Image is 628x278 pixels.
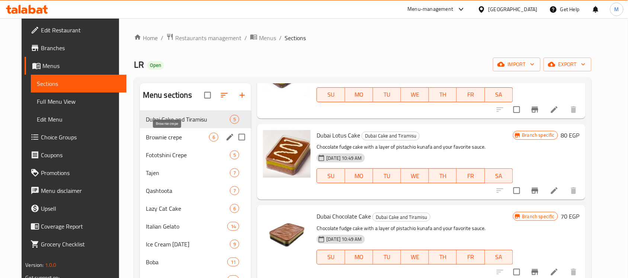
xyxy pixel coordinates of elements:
[317,130,360,141] span: Dubai Lotus Cake
[25,39,126,57] a: Branches
[25,164,126,182] a: Promotions
[25,200,126,217] a: Upsell
[404,89,426,100] span: WE
[485,250,513,265] button: SA
[373,213,430,222] span: Dubai Cake and Tiramisu
[134,56,144,73] span: LR
[509,102,525,117] span: Select to update
[25,128,126,146] a: Choice Groups
[140,235,251,253] div: Ice Cream [DATE]9
[146,168,230,177] span: Tajen
[140,217,251,235] div: Italian Gelato14
[519,213,558,220] span: Branch specific
[37,97,121,106] span: Full Menu View
[432,252,454,262] span: TH
[140,253,251,271] div: Boba11
[228,223,239,230] span: 14
[519,132,558,139] span: Branch specific
[31,110,126,128] a: Edit Menu
[140,164,251,182] div: Tajen7
[561,130,580,140] h6: 80 EGP
[615,5,619,13] span: M
[41,26,121,35] span: Edit Restaurant
[401,87,429,102] button: WE
[432,89,454,100] span: TH
[317,168,345,183] button: SU
[25,235,126,253] a: Grocery Checklist
[526,182,544,200] button: Branch-specific-item
[41,43,121,52] span: Branches
[228,259,239,266] span: 11
[432,171,454,181] span: TH
[140,146,251,164] div: Fototshini Crepe5
[147,61,164,70] div: Open
[146,151,230,159] span: Fototshini Crepe
[345,168,373,183] button: MO
[230,204,239,213] div: items
[317,87,345,102] button: SU
[259,33,276,42] span: Menus
[460,252,482,262] span: FR
[345,250,373,265] button: MO
[140,182,251,200] div: Qashtoota7
[230,186,239,195] div: items
[146,258,227,266] div: Boba
[209,134,218,141] span: 6
[429,87,457,102] button: TH
[499,60,535,69] span: import
[565,101,583,119] button: delete
[146,240,230,249] span: Ice Cream [DATE]
[230,152,239,159] span: 5
[549,60,586,69] span: export
[488,252,510,262] span: SA
[41,168,121,177] span: Promotions
[373,168,401,183] button: TU
[362,132,419,140] span: Dubai Cake and Tiramisu
[146,115,230,124] span: Dubai Cake and Tiramisu
[263,211,311,259] img: Dubai Chocolate Cake
[457,87,485,102] button: FR
[25,57,126,75] a: Menus
[166,33,241,43] a: Restaurants management
[317,211,371,222] span: Dubai Chocolate Cake
[485,87,513,102] button: SA
[376,171,398,181] span: TU
[376,89,398,100] span: TU
[561,211,580,222] h6: 70 EGP
[227,222,239,231] div: items
[230,116,239,123] span: 5
[143,90,192,101] h2: Menu sections
[401,168,429,183] button: WE
[25,260,44,270] span: Version:
[37,79,121,88] span: Sections
[345,87,373,102] button: MO
[230,169,239,177] span: 7
[317,224,513,233] p: Chocolate fudge cake with a layer of pistachio kunafa and your favorite sauce.
[146,240,230,249] div: Ice Cream Sunday
[31,75,126,93] a: Sections
[320,252,342,262] span: SU
[250,33,276,43] a: Menus
[244,33,247,42] li: /
[134,33,158,42] a: Home
[362,132,420,140] div: Dubai Cake and Tiramisu
[493,58,541,71] button: import
[230,205,239,212] span: 6
[526,101,544,119] button: Branch-specific-item
[550,105,559,114] a: Edit menu item
[37,115,121,124] span: Edit Menu
[488,171,510,181] span: SA
[224,132,235,143] button: edit
[233,86,251,104] button: Add section
[200,87,215,103] span: Select all sections
[140,128,251,146] div: Brownie crepe6edit
[140,200,251,217] div: Lazy Cat Cake6
[279,33,282,42] li: /
[134,33,592,43] nav: breadcrumb
[230,240,239,249] div: items
[209,133,218,142] div: items
[376,252,398,262] span: TU
[42,61,121,70] span: Menus
[373,250,401,265] button: TU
